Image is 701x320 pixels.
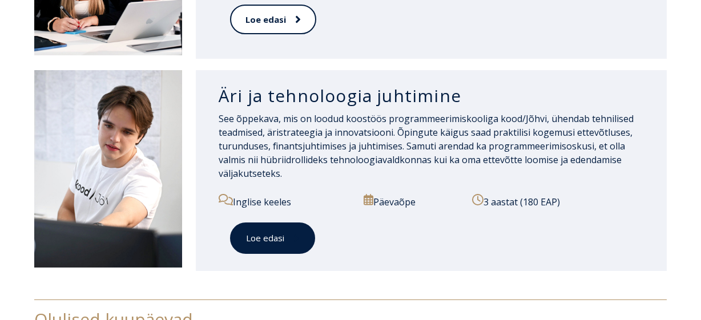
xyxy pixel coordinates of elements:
[219,112,644,180] p: See õppekava, mis on loodud koostöös programmeerimiskooliga kood/Jõhvi, ühendab tehnilised teadmi...
[219,85,644,107] h3: Äri ja tehnoloogia juhtimine
[230,5,316,35] a: Loe edasi
[364,194,463,209] p: Päevaõpe
[230,222,315,254] a: Loe edasi
[34,70,182,268] img: Äri ja tehnoloogia juhtimine
[472,194,644,209] p: 3 aastat (180 EAP)
[219,194,354,209] p: Inglise keeles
